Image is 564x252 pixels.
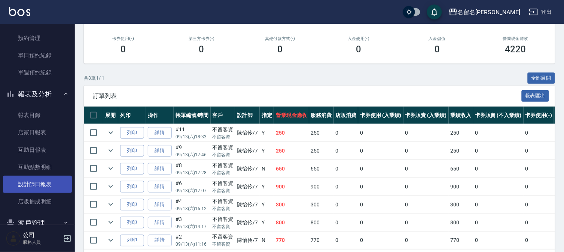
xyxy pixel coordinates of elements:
div: 不留客資 [213,144,234,151]
td: 250 [309,142,334,160]
td: Y [260,196,274,213]
button: expand row [105,163,116,174]
a: 詳情 [148,163,172,175]
a: 報表匯出 [522,92,549,99]
div: 名留名[PERSON_NAME] [458,7,520,17]
button: 全部展開 [528,73,555,84]
h2: 其他付款方式(-) [250,36,311,41]
p: 不留客資 [213,223,234,230]
a: 單日預約紀錄 [3,47,72,64]
td: 陳怡伶 /7 [235,124,260,142]
h3: 4220 [505,44,526,55]
button: save [427,4,442,19]
p: 服務人員 [23,239,61,246]
h2: 入金使用(-) [328,36,389,41]
div: 不留客資 [213,162,234,169]
th: 卡券使用(-) [524,107,554,124]
div: 不留客資 [213,233,234,241]
td: 0 [334,160,359,178]
p: 不留客資 [213,241,234,248]
td: 陳怡伶 /7 [235,232,260,249]
td: 650 [449,160,473,178]
th: 店販消費 [334,107,359,124]
td: 0 [524,214,554,231]
p: 09/13 (六) 14:17 [176,223,209,230]
td: 250 [309,124,334,142]
button: 列印 [120,127,144,139]
td: N [260,160,274,178]
td: 0 [403,160,449,178]
td: 900 [449,178,473,196]
td: 770 [309,232,334,249]
td: #3 [174,214,211,231]
th: 卡券販賣 (入業績) [403,107,449,124]
td: 0 [334,178,359,196]
td: 770 [449,232,473,249]
th: 指定 [260,107,274,124]
button: expand row [105,145,116,156]
td: Y [260,142,274,160]
button: expand row [105,199,116,210]
h2: 卡券使用(-) [93,36,153,41]
img: Logo [9,7,30,16]
button: 列印 [120,181,144,193]
td: 0 [473,160,523,178]
td: 陳怡伶 /7 [235,196,260,213]
td: 250 [449,124,473,142]
button: expand row [105,127,116,138]
button: 列印 [120,199,144,210]
td: 900 [309,178,334,196]
td: 0 [358,196,403,213]
td: 0 [524,142,554,160]
p: 09/13 (六) 16:12 [176,205,209,212]
button: 名留名[PERSON_NAME] [446,4,523,20]
a: 互助日報表 [3,141,72,159]
th: 業績收入 [449,107,473,124]
td: #8 [174,160,211,178]
th: 卡券販賣 (不入業績) [473,107,523,124]
td: 0 [524,124,554,142]
button: 列印 [120,145,144,157]
a: 詳情 [148,199,172,210]
td: Y [260,124,274,142]
a: 詳情 [148,235,172,246]
td: 650 [309,160,334,178]
td: 650 [274,160,309,178]
span: 訂單列表 [93,92,522,100]
td: #9 [174,142,211,160]
h2: 營業現金應收 [485,36,546,41]
button: expand row [105,217,116,228]
a: 互助點數明細 [3,159,72,176]
a: 店販抽成明細 [3,193,72,210]
td: 陳怡伶 /7 [235,142,260,160]
button: 列印 [120,163,144,175]
p: 09/13 (六) 11:16 [176,241,209,248]
h3: 0 [199,44,204,55]
td: 0 [358,232,403,249]
p: 09/13 (六) 17:46 [176,151,209,158]
a: 設計師日報表 [3,176,72,193]
td: 陳怡伶 /7 [235,178,260,196]
td: #2 [174,232,211,249]
a: 詳情 [148,217,172,228]
img: Person [6,231,21,246]
p: 共 8 筆, 1 / 1 [84,75,104,82]
td: 800 [449,214,473,231]
td: 0 [334,196,359,213]
td: 250 [274,142,309,160]
td: 0 [473,178,523,196]
a: 詳情 [148,145,172,157]
td: 0 [524,160,554,178]
h3: 0 [121,44,126,55]
td: 250 [449,142,473,160]
td: 0 [334,214,359,231]
p: 不留客資 [213,187,234,194]
a: 店家日報表 [3,124,72,141]
td: 0 [358,178,403,196]
h3: 0 [356,44,361,55]
th: 設計師 [235,107,260,124]
td: Y [260,214,274,231]
td: 0 [358,142,403,160]
td: 0 [473,214,523,231]
h3: 0 [435,44,440,55]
